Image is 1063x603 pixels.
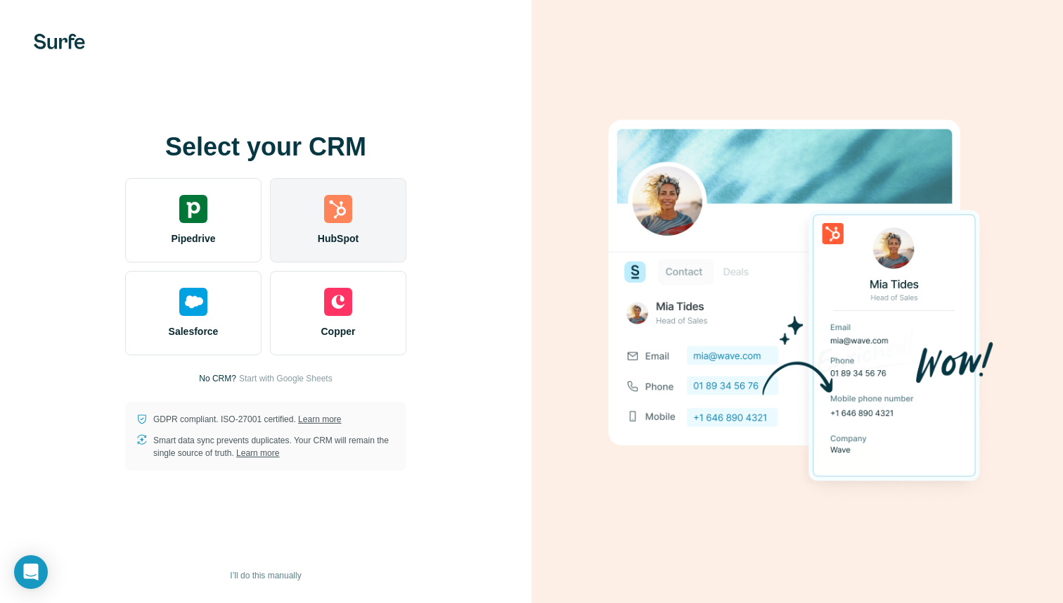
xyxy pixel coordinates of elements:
[34,34,85,49] img: Surfe's logo
[171,231,215,246] span: Pipedrive
[153,413,341,426] p: GDPR compliant. ISO-27001 certified.
[125,133,406,161] h1: Select your CRM
[230,569,301,582] span: I’ll do this manually
[14,555,48,589] div: Open Intercom Messenger
[179,288,207,316] img: salesforce's logo
[298,414,341,424] a: Learn more
[179,195,207,223] img: pipedrive's logo
[239,372,333,385] button: Start with Google Sheets
[199,372,236,385] p: No CRM?
[220,565,311,586] button: I’ll do this manually
[169,324,219,338] span: Salesforce
[600,98,994,506] img: HUBSPOT image
[153,434,395,459] p: Smart data sync prevents duplicates. Your CRM will remain the single source of truth.
[321,324,356,338] span: Copper
[236,448,279,458] a: Learn more
[324,288,352,316] img: copper's logo
[324,195,352,223] img: hubspot's logo
[318,231,359,246] span: HubSpot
